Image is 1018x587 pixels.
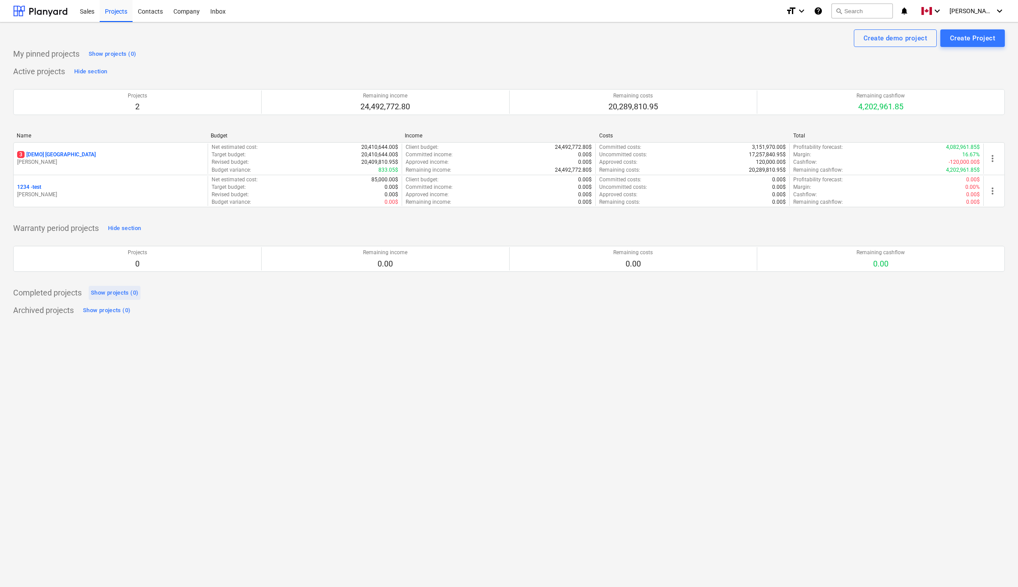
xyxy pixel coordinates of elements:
[385,191,398,198] p: 0.00$
[965,184,980,191] p: 0.00%
[406,198,451,206] p: Remaining income :
[555,166,592,174] p: 24,492,772.80$
[749,151,786,158] p: 17,257,840.95$
[613,259,653,269] p: 0.00
[578,191,592,198] p: 0.00$
[406,176,439,184] p: Client budget :
[966,176,980,184] p: 0.00$
[361,144,398,151] p: 20,410,644.00$
[13,305,74,316] p: Archived projects
[555,144,592,151] p: 24,492,772.80$
[378,166,398,174] p: 833.05$
[108,223,141,234] div: Hide section
[17,158,204,166] p: [PERSON_NAME]
[793,176,843,184] p: Profitability forecast :
[81,303,133,317] button: Show projects (0)
[212,151,246,158] p: Target budget :
[211,133,398,139] div: Budget
[363,249,407,256] p: Remaining income
[212,184,246,191] p: Target budget :
[599,144,641,151] p: Committed costs :
[406,144,439,151] p: Client budget :
[83,306,130,316] div: Show projects (0)
[17,151,96,158] p: [DEMO] [GEOGRAPHIC_DATA]
[371,176,398,184] p: 85,000.00$
[835,7,842,14] span: search
[89,49,136,59] div: Show projects (0)
[406,166,451,174] p: Remaining income :
[91,288,138,298] div: Show projects (0)
[863,32,927,44] div: Create demo project
[406,191,449,198] p: Approved income :
[772,184,786,191] p: 0.00$
[406,158,449,166] p: Approved income :
[793,158,817,166] p: Cashflow :
[900,6,909,16] i: notifications
[13,223,99,234] p: Warranty period projects
[72,65,109,79] button: Hide section
[962,151,980,158] p: 16.67%
[772,198,786,206] p: 0.00$
[608,92,658,100] p: Remaining costs
[793,144,843,151] p: Profitability forecast :
[13,49,79,59] p: My pinned projects
[749,166,786,174] p: 20,289,810.95$
[950,32,995,44] div: Create Project
[599,151,647,158] p: Uncommitted costs :
[360,92,410,100] p: Remaining income
[854,29,937,47] button: Create demo project
[793,198,843,206] p: Remaining cashflow :
[793,166,843,174] p: Remaining cashflow :
[599,133,786,139] div: Costs
[949,158,980,166] p: -120,000.00$
[856,259,905,269] p: 0.00
[966,191,980,198] p: 0.00$
[578,176,592,184] p: 0.00$
[932,6,942,16] i: keyboard_arrow_down
[128,92,147,100] p: Projects
[17,133,204,139] div: Name
[946,144,980,151] p: 4,082,961.85$
[106,221,143,235] button: Hide section
[17,191,204,198] p: [PERSON_NAME]
[793,133,980,139] div: Total
[793,151,811,158] p: Margin :
[831,4,893,18] button: Search
[994,6,1005,16] i: keyboard_arrow_down
[856,92,905,100] p: Remaining cashflow
[599,191,637,198] p: Approved costs :
[406,151,453,158] p: Committed income :
[405,133,592,139] div: Income
[608,101,658,112] p: 20,289,810.95
[599,176,641,184] p: Committed costs :
[361,151,398,158] p: 20,410,644.00$
[578,198,592,206] p: 0.00$
[946,166,980,174] p: 4,202,961.85$
[772,176,786,184] p: 0.00$
[74,67,107,77] div: Hide section
[578,184,592,191] p: 0.00$
[599,198,640,206] p: Remaining costs :
[212,191,249,198] p: Revised budget :
[128,101,147,112] p: 2
[856,249,905,256] p: Remaining cashflow
[793,184,811,191] p: Margin :
[212,166,251,174] p: Budget variance :
[752,144,786,151] p: 3,151,970.00$
[360,101,410,112] p: 24,492,772.80
[361,158,398,166] p: 20,409,810.95$
[599,158,637,166] p: Approved costs :
[940,29,1005,47] button: Create Project
[128,249,147,256] p: Projects
[987,186,998,196] span: more_vert
[212,144,258,151] p: Net estimated cost :
[86,47,138,61] button: Show projects (0)
[17,151,204,166] div: 3[DEMO] [GEOGRAPHIC_DATA][PERSON_NAME]
[599,166,640,174] p: Remaining costs :
[13,66,65,77] p: Active projects
[13,288,82,298] p: Completed projects
[796,6,807,16] i: keyboard_arrow_down
[212,198,251,206] p: Budget variance :
[793,191,817,198] p: Cashflow :
[17,151,25,158] span: 3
